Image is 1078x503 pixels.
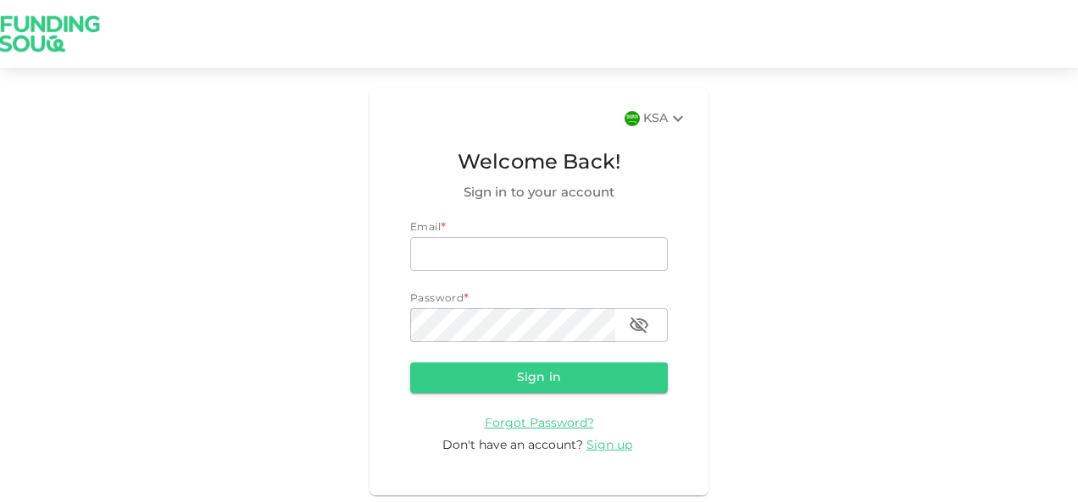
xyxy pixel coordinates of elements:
span: Email [410,223,441,233]
a: Forgot Password? [485,417,594,429]
div: KSA [643,108,688,129]
input: email [410,237,668,271]
span: Don't have an account? [442,439,583,451]
img: flag-sa.b9a346574cdc8950dd34b50780441f57.svg [625,111,640,126]
span: Welcome Back! [410,147,668,180]
span: Forgot Password? [485,417,594,429]
span: Password [410,294,464,304]
input: password [410,308,615,342]
span: Sign up [586,439,632,451]
span: Sign in to your account [410,183,668,203]
button: Sign in [410,362,668,393]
